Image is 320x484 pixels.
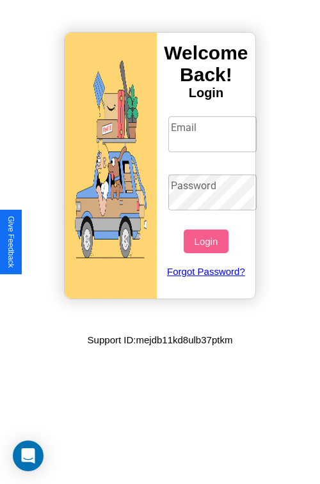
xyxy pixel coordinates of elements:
[88,331,233,348] p: Support ID: mejdb11kd8ulb37ptkm
[65,33,157,299] img: gif
[6,216,15,268] div: Give Feedback
[184,230,228,253] button: Login
[13,441,44,471] div: Open Intercom Messenger
[157,86,255,100] h4: Login
[157,42,255,86] h3: Welcome Back!
[162,253,251,290] a: Forgot Password?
